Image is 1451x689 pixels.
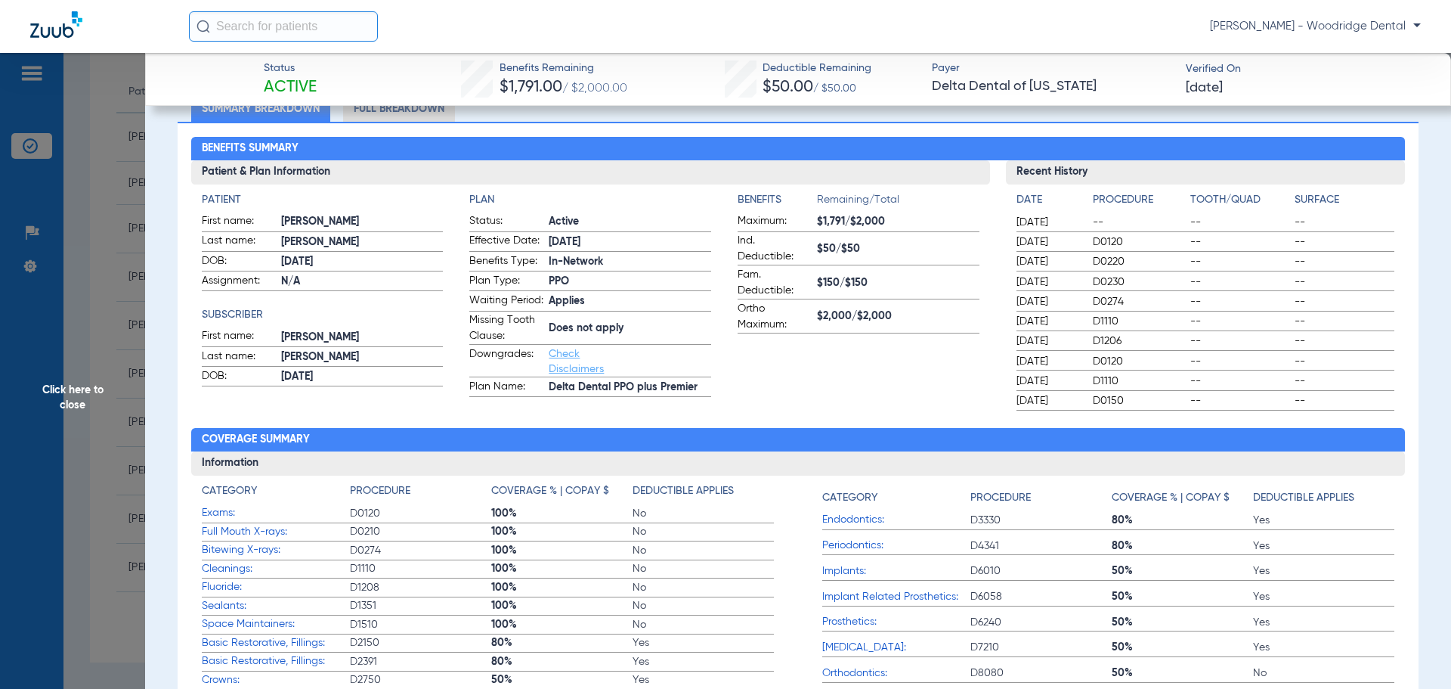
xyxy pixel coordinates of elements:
span: Space Maintainers: [202,616,350,632]
span: [DATE] [1016,354,1080,369]
span: / $2,000.00 [562,82,627,95]
h4: Coverage % | Copay $ [491,483,609,499]
span: 100% [491,506,633,521]
app-breakdown-title: Date [1016,192,1080,213]
span: D1208 [350,580,491,595]
span: D1351 [350,598,491,613]
span: [DATE] [1186,79,1223,98]
span: Fluoride: [202,579,350,595]
h4: Procedure [1093,192,1185,208]
span: 100% [491,580,633,595]
span: -- [1190,314,1290,329]
span: [DATE] [1016,374,1080,389]
span: Ind. Deductible: [738,233,812,265]
span: Ortho Maximum: [738,301,812,333]
span: -- [1190,215,1290,230]
span: -- [1295,374,1394,389]
span: D0210 [350,524,491,539]
li: Full Breakdown [343,95,455,122]
span: [MEDICAL_DATA]: [822,640,970,656]
span: -- [1295,334,1394,349]
h4: Coverage % | Copay $ [1112,490,1230,506]
app-breakdown-title: Category [822,483,970,511]
h4: Deductible Applies [1253,490,1354,506]
span: D6058 [970,589,1112,604]
h2: Benefits Summary [191,137,1406,161]
span: -- [1190,275,1290,290]
span: D0120 [1093,354,1185,369]
span: Yes [633,635,774,650]
span: 80% [491,635,633,650]
span: $50.00 [763,79,813,95]
span: D6240 [970,615,1112,630]
app-breakdown-title: Surface [1295,192,1394,213]
span: Last name: [202,349,276,367]
span: Benefits Remaining [500,61,627,76]
span: Crowns: [202,672,350,688]
span: 50% [1112,615,1253,630]
span: Yes [633,654,774,669]
a: Check Disclaimers [549,349,604,374]
span: Implants: [822,563,970,579]
h4: Tooth/Quad [1190,192,1290,208]
h4: Subscriber [202,307,444,323]
span: [PERSON_NAME] [281,214,444,230]
span: DOB: [202,253,276,272]
span: No [633,598,774,613]
img: Zuub Logo [30,11,82,38]
span: 50% [491,672,633,687]
span: No [633,524,774,539]
span: Plan Name: [469,379,543,397]
span: N/A [281,274,444,290]
app-breakdown-title: Benefits [738,192,817,213]
span: D0274 [1093,294,1185,309]
span: 50% [1112,666,1253,681]
h3: Patient & Plan Information [191,160,990,185]
span: 100% [491,598,633,613]
span: [PERSON_NAME] [281,349,444,365]
h3: Information [191,452,1406,476]
span: [DATE] [1016,254,1080,269]
h2: Coverage Summary [191,428,1406,452]
span: Yes [1253,640,1394,655]
span: Bitewing X-rays: [202,542,350,558]
span: Verified On [1186,61,1427,77]
h4: Patient [202,192,444,208]
span: Delta Dental PPO plus Premier [549,380,711,396]
span: Periodontics: [822,538,970,554]
h4: Category [822,490,877,506]
span: [DATE] [281,254,444,270]
span: Sealants: [202,598,350,614]
span: [DATE] [1016,275,1080,290]
span: Yes [1253,538,1394,554]
app-breakdown-title: Procedure [1093,192,1185,213]
input: Search for patients [189,11,378,42]
span: D0120 [1093,234,1185,250]
span: -- [1295,354,1394,369]
span: -- [1093,215,1185,230]
app-breakdown-title: Plan [469,192,711,208]
span: -- [1295,254,1394,269]
span: D2750 [350,672,491,687]
span: D1110 [1093,374,1185,389]
span: -- [1190,354,1290,369]
img: Search Icon [196,20,210,33]
span: No [633,543,774,558]
span: -- [1295,314,1394,329]
span: D0120 [350,506,491,521]
span: First name: [202,328,276,346]
span: Applies [549,293,711,309]
span: [DATE] [1016,393,1080,408]
span: -- [1295,234,1394,250]
span: $50/$50 [817,241,979,257]
span: D2150 [350,635,491,650]
h4: Category [202,483,257,499]
span: [DATE] [281,369,444,385]
span: Status: [469,213,543,231]
span: Benefits Type: [469,253,543,272]
span: [DATE] [1016,234,1080,250]
span: No [1253,666,1394,681]
span: 80% [1112,513,1253,528]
